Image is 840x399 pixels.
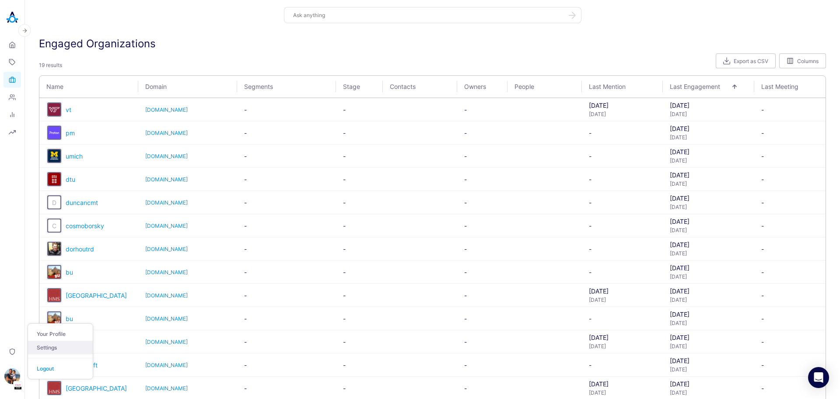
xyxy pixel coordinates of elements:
td: - [754,307,826,330]
button: vt [47,102,61,117]
span: Segments [244,83,319,90]
h3: Engaged Organizations [39,37,156,50]
div: [DATE] [670,102,747,109]
a: vt [66,106,71,113]
button: D [47,195,61,209]
td: - [582,307,663,330]
th: Domain [138,76,237,98]
td: - [457,284,507,307]
td: - [237,284,336,307]
a: organization badge [47,172,58,186]
a: organization badge [47,149,58,163]
td: - [336,284,383,307]
td: - [336,98,383,121]
div: [DATE] [589,343,656,350]
a: [DOMAIN_NAME] [145,292,230,299]
th: Last Mention [582,76,663,98]
div: [DATE] [589,389,656,396]
div: [DATE] [589,102,656,109]
td: - [336,307,383,330]
a: Settings [28,341,93,354]
div: Go to organization's profile [47,265,61,279]
span: Last Engagement [670,83,731,90]
td: - [582,145,663,168]
td: - [336,330,383,353]
td: - [336,261,383,284]
td: - [754,121,826,145]
a: organization badge [47,102,58,117]
img: Akooda Logo [3,9,21,26]
a: [GEOGRAPHIC_DATA] [66,292,127,299]
div: [DATE] [670,218,747,225]
a: organization badge [47,195,58,209]
img: Zachary Mayberry [4,368,20,384]
td: - [336,145,383,168]
td: - [582,121,663,145]
div: [DATE] [670,194,747,202]
th: Owners [457,76,507,98]
div: [DATE] [670,204,747,210]
a: [DOMAIN_NAME] [145,106,230,113]
div: [DATE] [670,343,747,350]
div: D [48,196,60,208]
td: - [336,353,383,377]
th: People [507,76,582,98]
div: [DATE] [670,287,747,295]
div: [DATE] [670,134,747,141]
a: dorhoutrd [66,245,94,253]
span: pm [66,129,75,137]
div: Go to organization's profile [47,242,61,256]
td: - [754,168,826,191]
div: [DATE] [589,297,656,303]
div: Go to organization's profile [47,381,61,395]
span: Last Meeting [761,83,812,90]
div: Open Intercom Messenger [808,367,829,388]
td: - [582,237,663,261]
div: [DATE] [670,357,747,364]
div: [DATE] [670,264,747,272]
td: - [457,307,507,330]
div: [DATE] [670,171,747,179]
a: organization badge [47,219,58,233]
td: - [237,191,336,214]
a: [DOMAIN_NAME] [145,339,230,345]
button: harvard [47,288,61,302]
a: [DOMAIN_NAME] [145,385,230,392]
a: [DOMAIN_NAME] [145,315,230,322]
img: bu [48,266,60,278]
td: - [457,353,507,377]
td: - [237,261,336,284]
a: [DOMAIN_NAME] [145,130,230,136]
span: cosmoborsky [66,222,104,230]
div: [DATE] [670,250,747,257]
th: Last Meeting [754,76,826,98]
td: - [237,330,336,353]
div: Go to organization's profile [47,126,61,140]
td: - [754,98,826,121]
button: Columns [779,53,826,68]
a: [DOMAIN_NAME] [145,176,230,183]
td: - [237,145,336,168]
td: - [237,307,336,330]
td: - [582,214,663,237]
a: organization badge [47,242,58,256]
div: Go to organization's profile [47,311,61,325]
div: Go to organization's profile [47,102,61,117]
button: Export as CSV [716,53,776,68]
button: harvard [47,381,61,395]
td: - [457,121,507,145]
a: bu [66,315,73,322]
a: organization badge [47,381,58,395]
div: [DATE] [670,389,747,396]
div: [DATE] [670,148,747,155]
div: [DATE] [589,334,656,341]
div: [DATE] [670,297,747,303]
span: duncancmt [66,199,98,206]
td: - [457,330,507,353]
td: - [457,145,507,168]
span: dtu [66,176,75,183]
span: Stage [343,83,366,90]
th: Segments [237,76,336,98]
a: organization badge [47,126,58,140]
td: - [237,353,336,377]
